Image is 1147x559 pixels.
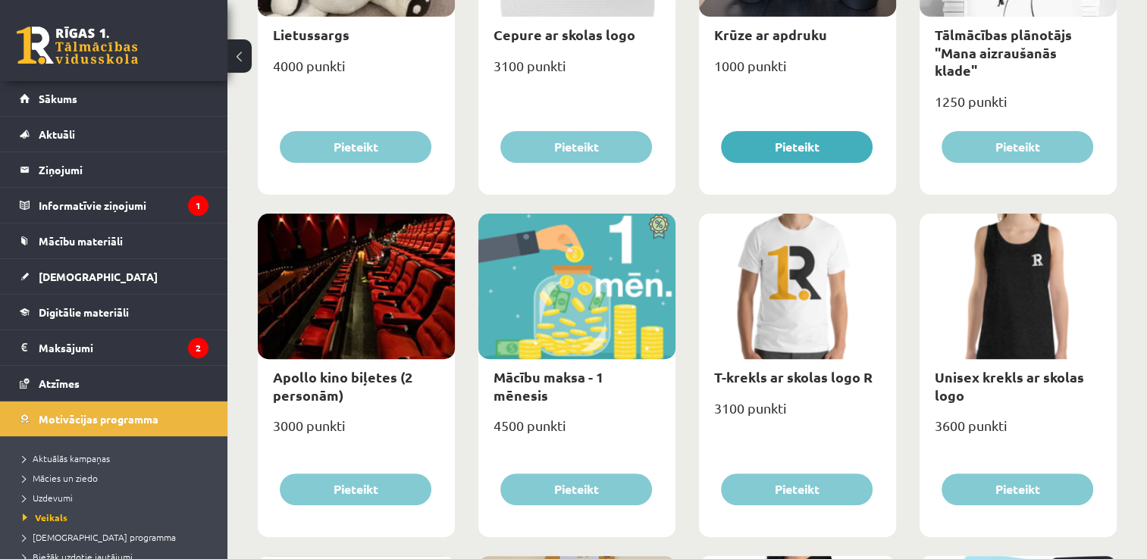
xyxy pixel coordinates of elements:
a: Motivācijas programma [20,401,208,436]
a: Krūze ar apdruku [714,26,827,43]
span: Aktuālās kampaņas [23,452,110,464]
i: 1 [188,195,208,216]
span: Aktuāli [39,127,75,141]
a: Digitālie materiāli [20,295,208,329]
button: Pieteikt [721,473,873,505]
span: [DEMOGRAPHIC_DATA] [39,270,158,283]
button: Pieteikt [942,473,1093,505]
a: Lietussargs [273,26,349,43]
a: Rīgas 1. Tālmācības vidusskola [17,27,138,64]
span: Sākums [39,92,77,105]
a: Maksājumi2 [20,330,208,365]
a: Ziņojumi [20,152,208,187]
a: Tālmācības plānotājs "Mana aizraušanās klade" [935,26,1072,79]
div: 3100 punkti [478,53,675,91]
button: Pieteikt [942,131,1093,163]
a: T-krekls ar skolas logo R [714,368,873,386]
legend: Maksājumi [39,330,208,365]
div: 1000 punkti [699,53,896,91]
i: 2 [188,338,208,358]
a: [DEMOGRAPHIC_DATA] [20,259,208,294]
button: Pieteikt [280,473,431,505]
a: Aktuālās kampaņas [23,451,212,465]
a: [DEMOGRAPHIC_DATA] programma [23,530,212,544]
span: Digitālie materiāli [39,305,129,319]
div: 3000 punkti [258,413,455,451]
a: Mācies un ziedo [23,471,212,485]
legend: Ziņojumi [39,152,208,187]
legend: Informatīvie ziņojumi [39,188,208,223]
div: 4500 punkti [478,413,675,451]
span: Veikals [23,511,67,523]
a: Atzīmes [20,366,208,401]
span: Motivācijas programma [39,412,158,426]
div: 4000 punkti [258,53,455,91]
div: 3100 punkti [699,395,896,433]
a: Veikals [23,511,212,524]
a: Cepure ar skolas logo [494,26,635,43]
span: Mācību materiāli [39,234,123,248]
span: [DEMOGRAPHIC_DATA] programma [23,531,176,543]
button: Pieteikt [280,131,431,163]
button: Pieteikt [721,131,873,163]
a: Mācību materiāli [20,223,208,258]
button: Pieteikt [500,473,652,505]
a: Mācību maksa - 1 mēnesis [494,368,603,403]
a: Informatīvie ziņojumi1 [20,188,208,223]
span: Mācies un ziedo [23,472,98,484]
a: Aktuāli [20,117,208,151]
span: Uzdevumi [23,492,73,504]
a: Unisex krekls ar skolas logo [935,368,1084,403]
a: Sākums [20,81,208,116]
a: Uzdevumi [23,491,212,504]
button: Pieteikt [500,131,652,163]
div: 1250 punkti [920,89,1117,126]
a: Apollo kino biļetes (2 personām) [273,368,412,403]
span: Atzīmes [39,376,80,390]
img: Atlaide [641,214,675,239]
div: 3600 punkti [920,413,1117,451]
